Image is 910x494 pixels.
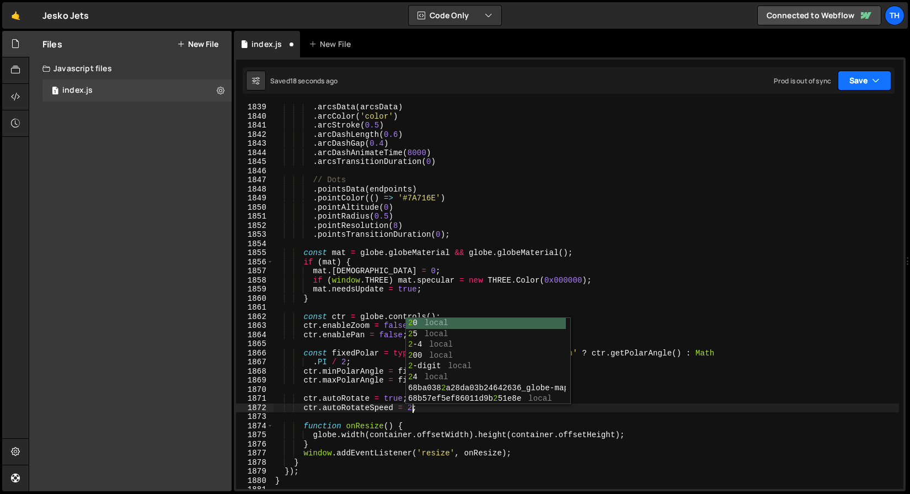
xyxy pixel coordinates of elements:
[236,339,274,349] div: 1865
[236,258,274,267] div: 1856
[236,394,274,403] div: 1871
[42,38,62,50] h2: Files
[52,87,58,96] span: 1
[309,39,355,50] div: New File
[236,185,274,194] div: 1848
[42,9,89,22] div: Jesko Jets
[236,194,274,203] div: 1849
[236,303,274,312] div: 1861
[757,6,881,25] a: Connected to Webflow
[177,40,218,49] button: New File
[236,285,274,294] div: 1859
[290,76,338,86] div: 18 seconds ago
[236,294,274,304] div: 1860
[838,71,891,91] button: Save
[42,79,232,102] div: 16759/45776.js
[236,312,274,322] div: 1862
[236,130,274,140] div: 1842
[236,112,274,121] div: 1840
[236,403,274,413] div: 1872
[2,2,29,29] a: 🤙
[885,6,904,25] a: Th
[236,331,274,340] div: 1864
[236,212,274,221] div: 1851
[236,139,274,148] div: 1843
[236,440,274,449] div: 1876
[236,385,274,395] div: 1870
[236,349,274,358] div: 1866
[270,76,338,86] div: Saved
[236,431,274,440] div: 1875
[236,276,274,285] div: 1858
[236,476,274,486] div: 1880
[236,148,274,158] div: 1844
[236,103,274,112] div: 1839
[236,376,274,385] div: 1869
[236,203,274,213] div: 1850
[236,221,274,231] div: 1852
[236,422,274,431] div: 1874
[236,267,274,276] div: 1857
[236,248,274,258] div: 1855
[236,412,274,422] div: 1873
[236,121,274,130] div: 1841
[29,57,232,79] div: Javascript files
[236,321,274,331] div: 1863
[236,367,274,376] div: 1868
[236,240,274,249] div: 1854
[409,6,501,25] button: Code Only
[251,39,282,50] div: index.js
[62,86,93,95] div: index.js
[236,167,274,176] div: 1846
[236,467,274,476] div: 1879
[236,358,274,367] div: 1867
[236,176,274,185] div: 1847
[236,458,274,468] div: 1878
[236,157,274,167] div: 1845
[236,230,274,240] div: 1853
[774,76,831,86] div: Prod is out of sync
[236,449,274,458] div: 1877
